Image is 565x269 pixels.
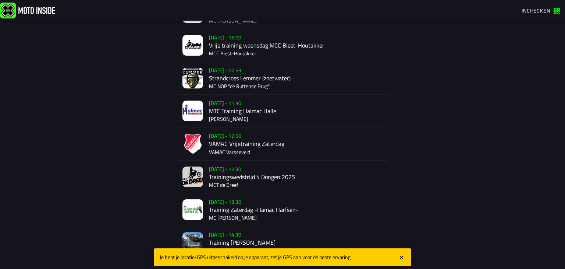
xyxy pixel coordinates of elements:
img: event-image [182,232,203,253]
a: event-image[DATE] - 13:30Training Zaterdag -Hamac Harfsen-MC [PERSON_NAME] [177,193,388,226]
a: event-image[DATE] - 12:30Trainingswedstrijd 4 Dongen 2025MCT de Dreef [177,161,388,193]
img: event-image [182,101,203,121]
img: event-image [182,199,203,220]
a: Inchecken [518,4,564,17]
img: event-image [182,133,203,154]
img: event-image [182,35,203,56]
a: event-image[DATE] - 14:30Training [PERSON_NAME][PERSON_NAME] [177,226,388,259]
a: event-image[DATE] - 11:30MTC Training Halmac Halle[PERSON_NAME] [177,95,388,127]
img: event-image [182,68,203,88]
span: Inchecken [522,7,550,14]
a: event-image[DATE] - 16:00Vrije training woensdag MCC Biest-HoutakkerMCC Biest-Houtakker [177,29,388,62]
a: event-image[DATE] - 12:00VAMAC Vrijetraining ZaterdagVAMAC Varsseveld [177,127,388,160]
a: event-image[DATE] - 07:53Strandcross Lemmer (zoetwater)MC NOP "de Ruttense Brug" [177,62,388,95]
img: event-image [182,167,203,187]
